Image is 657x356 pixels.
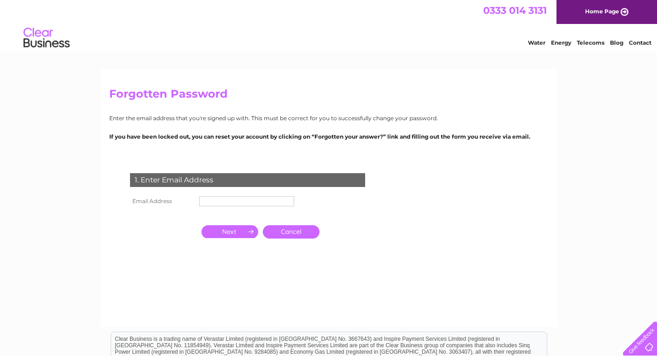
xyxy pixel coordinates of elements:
a: Telecoms [577,39,604,46]
a: Water [528,39,545,46]
div: 1. Enter Email Address [130,173,365,187]
p: If you have been locked out, you can reset your account by clicking on “Forgotten your answer?” l... [109,132,548,141]
p: Enter the email address that you're signed up with. This must be correct for you to successfully ... [109,114,548,123]
a: Energy [551,39,571,46]
a: Contact [629,39,651,46]
div: Clear Business is a trading name of Verastar Limited (registered in [GEOGRAPHIC_DATA] No. 3667643... [111,5,547,45]
a: Blog [610,39,623,46]
h2: Forgotten Password [109,88,548,105]
img: logo.png [23,24,70,52]
a: Cancel [263,225,320,239]
th: Email Address [128,194,197,209]
a: 0333 014 3131 [483,5,547,16]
